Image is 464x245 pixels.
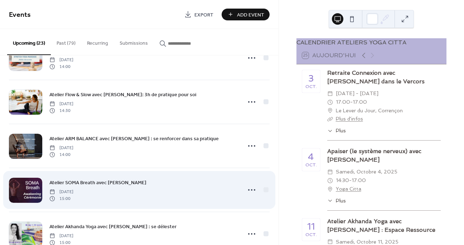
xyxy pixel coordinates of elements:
[49,57,73,63] span: [DATE]
[222,9,270,20] button: Add Event
[327,197,346,205] button: ​Plus
[49,189,73,195] span: [DATE]
[353,98,367,107] span: 17:00
[336,116,363,122] a: Plus d'infos
[327,107,333,115] div: ​
[305,232,317,237] div: oct.
[336,107,403,115] span: Le Lever du Jour, Corrençon
[327,197,333,205] div: ​
[336,185,361,193] a: Yoga Citta
[327,89,333,98] div: ​
[49,178,146,187] a: Atelier SOMA Breath avec [PERSON_NAME]
[336,176,349,185] span: 14:30
[327,168,333,176] div: ​
[327,176,333,185] div: ​
[305,163,317,167] div: oct.
[49,233,73,239] span: [DATE]
[327,127,346,134] button: ​Plus
[81,29,114,54] button: Recurring
[327,127,333,134] div: ​
[49,145,73,151] span: [DATE]
[349,176,352,185] span: -
[327,98,333,107] div: ​
[49,107,73,114] span: 14:30
[51,29,81,54] button: Past (79)
[307,222,315,231] div: 11
[49,222,177,231] a: Atelier Akhanda Yoga avec [PERSON_NAME] : se délester
[336,98,350,107] span: 17:00
[49,101,73,107] span: [DATE]
[327,115,333,123] div: ​
[49,134,219,143] a: Atelier ARM BALANCE avec [PERSON_NAME] : se renforcer dans sa pratique
[7,29,51,55] button: Upcoming (23)
[49,90,196,99] a: Atelier Flow & Slow avec [PERSON_NAME]: 3h de pratique pour soi
[49,63,73,70] span: 14:00
[296,38,446,47] div: CALENDRIER ATELIERS YOGA CITTA
[114,29,154,54] button: Submissions
[237,11,264,19] span: Add Event
[9,8,31,22] span: Events
[49,151,73,158] span: 14:00
[336,89,378,98] span: [DATE] - [DATE]
[350,98,353,107] span: -
[49,195,73,202] span: 15:00
[327,147,441,164] div: Apaiser (le système nerveux) avec [PERSON_NAME]
[305,84,317,89] div: oct.
[308,74,314,83] div: 3
[352,176,366,185] span: 17:00
[327,69,425,85] a: Retraite Connexion avec [PERSON_NAME] dans le Vercors
[308,152,314,161] div: 4
[327,185,333,193] div: ​
[336,168,397,176] span: samedi, octobre 4, 2025
[194,11,213,19] span: Export
[327,218,435,233] a: Atelier Akhanda Yoga avec [PERSON_NAME] : Espace Ressource
[179,9,219,20] a: Export
[336,127,346,134] span: Plus
[336,197,346,205] span: Plus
